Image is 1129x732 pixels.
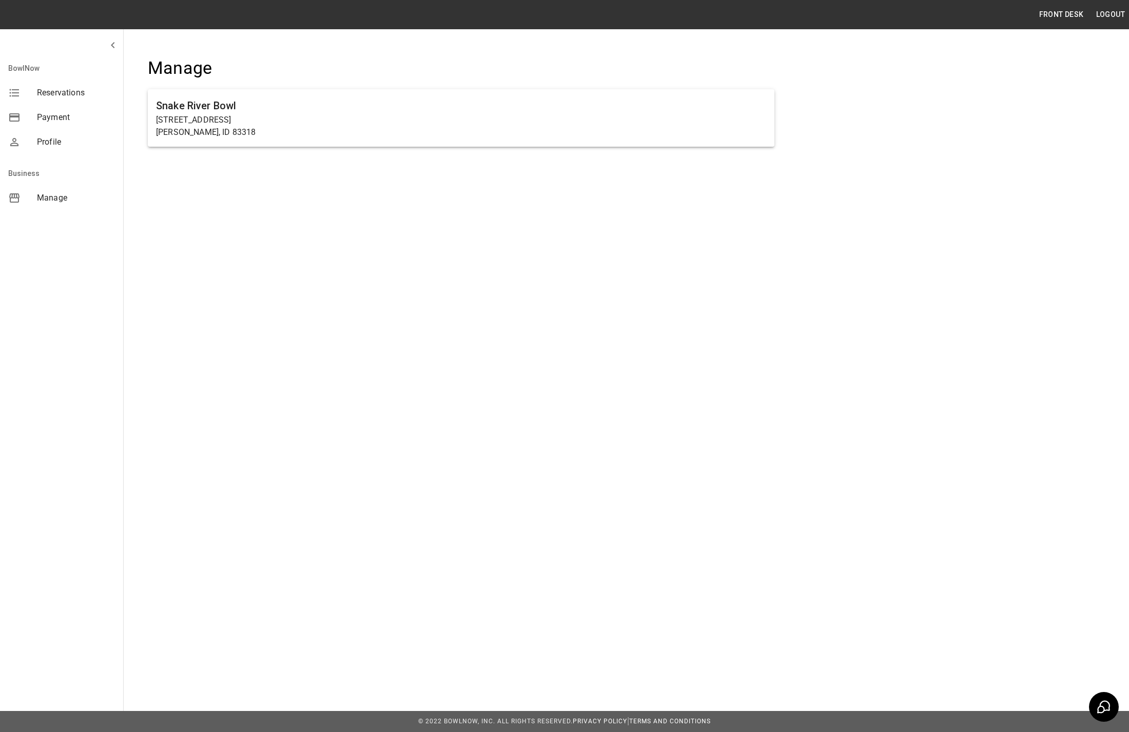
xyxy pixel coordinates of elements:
[1092,5,1129,24] button: Logout
[573,718,627,725] a: Privacy Policy
[418,718,573,725] span: © 2022 BowlNow, Inc. All Rights Reserved.
[1035,5,1088,24] button: Front Desk
[37,87,115,99] span: Reservations
[37,192,115,204] span: Manage
[156,126,766,139] p: [PERSON_NAME], ID 83318
[148,57,774,79] h4: Manage
[5,9,62,19] img: logo
[156,114,766,126] p: [STREET_ADDRESS]
[156,97,766,114] h6: Snake River Bowl
[37,136,115,148] span: Profile
[629,718,711,725] a: Terms and Conditions
[37,111,115,124] span: Payment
